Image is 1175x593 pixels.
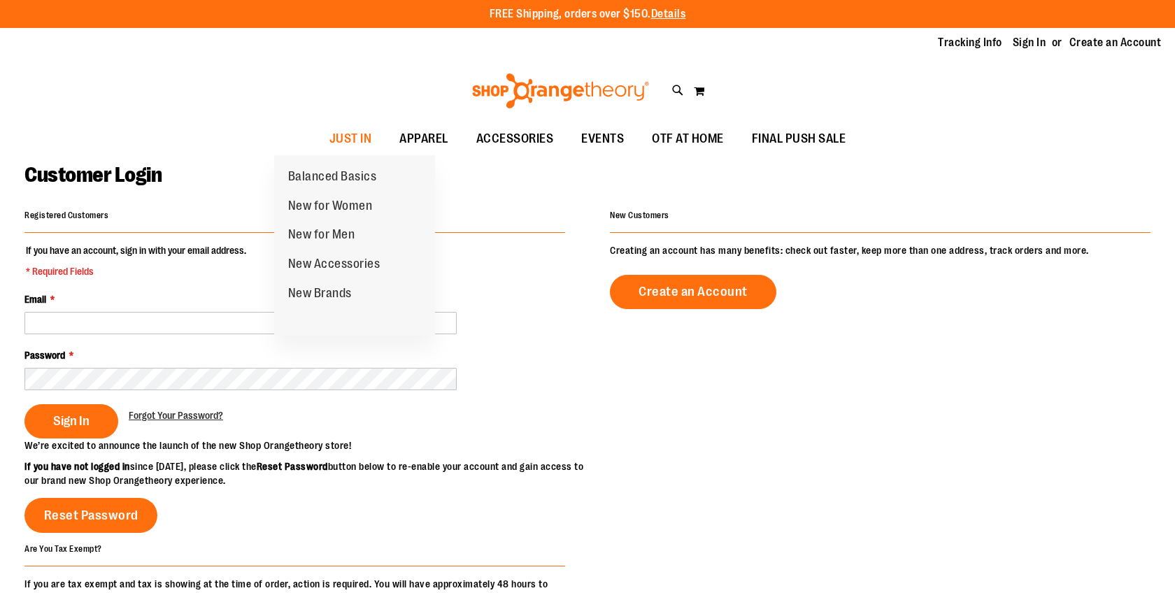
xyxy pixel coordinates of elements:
[288,227,355,245] span: New for Men
[24,294,46,305] span: Email
[639,284,748,299] span: Create an Account
[44,508,138,523] span: Reset Password
[476,123,554,155] span: ACCESSORIES
[610,275,776,309] a: Create an Account
[610,210,669,220] strong: New Customers
[288,199,373,216] span: New for Women
[288,169,377,187] span: Balanced Basics
[490,6,686,22] p: FREE Shipping, orders over $150.
[24,163,162,187] span: Customer Login
[24,461,130,472] strong: If you have not logged in
[24,243,248,278] legend: If you have an account, sign in with your email address.
[129,410,223,421] span: Forgot Your Password?
[24,438,587,452] p: We’re excited to announce the launch of the new Shop Orangetheory store!
[24,404,118,438] button: Sign In
[470,73,651,108] img: Shop Orangetheory
[24,210,108,220] strong: Registered Customers
[399,123,448,155] span: APPAREL
[581,123,624,155] span: EVENTS
[329,123,372,155] span: JUST IN
[610,243,1151,257] p: Creating an account has many benefits: check out faster, keep more than one address, track orders...
[1013,35,1046,50] a: Sign In
[652,123,724,155] span: OTF AT HOME
[288,286,352,303] span: New Brands
[53,413,90,429] span: Sign In
[938,35,1002,50] a: Tracking Info
[257,461,328,472] strong: Reset Password
[651,8,686,20] a: Details
[26,264,246,278] span: * Required Fields
[129,408,223,422] a: Forgot Your Password?
[1069,35,1162,50] a: Create an Account
[24,350,65,361] span: Password
[24,543,102,553] strong: Are You Tax Exempt?
[288,257,380,274] span: New Accessories
[24,498,157,533] a: Reset Password
[24,459,587,487] p: since [DATE], please click the button below to re-enable your account and gain access to our bran...
[752,123,846,155] span: FINAL PUSH SALE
